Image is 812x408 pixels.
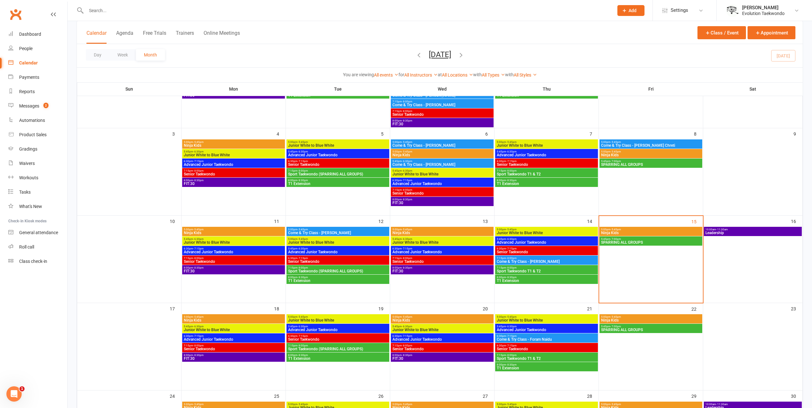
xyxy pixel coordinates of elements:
span: Ninja Kids [183,318,284,322]
iframe: Intercom live chat [6,386,22,402]
span: - 5:45pm [297,141,308,144]
span: Come & Try Class - [PERSON_NAME] [392,93,492,97]
a: Tasks [8,185,67,199]
span: 5:45pm [601,160,701,163]
span: 5:00pm [601,141,701,144]
span: - 11:30am [716,228,728,231]
div: 13 [483,216,494,226]
span: 5:00pm [601,315,701,318]
span: SPARRING ALL GROUPS [601,241,701,244]
span: Ninja Kids [601,318,701,322]
th: Sat [703,82,803,96]
div: 18 [274,303,286,314]
div: Automations [19,118,45,123]
span: Junior White to Blue White [496,144,597,147]
span: - 6:30pm [193,238,204,241]
a: General attendance kiosk mode [8,226,67,240]
div: 5 [381,128,390,139]
span: Junior White to Blue White [392,328,492,332]
th: Tue [286,82,390,96]
span: - 7:15pm [193,160,204,163]
a: Clubworx [8,6,24,22]
span: Sport Taekwondo T1 & T2 [496,269,597,273]
span: - 6:30pm [193,325,204,328]
span: Come & Try Class - [PERSON_NAME] Chreti [601,144,701,147]
div: Dashboard [19,32,41,37]
span: - 6:30pm [506,325,517,328]
div: Messages [19,103,39,108]
span: 8:00pm [496,276,597,279]
span: 5:45pm [183,325,284,328]
span: - 8:00pm [506,257,517,260]
span: 5:45pm [183,150,284,153]
span: - 5:45pm [610,141,621,144]
span: - 5:45pm [610,315,621,318]
div: 11 [274,216,286,226]
img: thumb_image1604702925.png [726,4,739,17]
span: Ninja Kids [392,153,492,157]
span: Advanced Junior Taekwondo [392,338,492,341]
span: Ninja Kids [183,144,284,147]
th: Mon [182,82,286,96]
a: Payments [8,70,67,85]
span: 6:30pm [183,247,284,250]
div: Waivers [19,161,35,166]
span: 5:45pm [392,169,492,172]
span: Advanced Junior Taekwondo [183,338,284,341]
span: Sport Taekwondo (SPARRING ALL GROUPS) [288,172,388,176]
span: - 8:00pm [506,169,517,172]
span: 5:00pm [392,141,492,144]
div: [PERSON_NAME] [742,5,785,11]
span: 5:00pm [496,141,597,144]
span: - 6:30pm [297,325,308,328]
span: Senior Taekwondo [183,260,284,263]
span: 5:00pm [183,315,284,318]
span: T1 Extension [496,182,597,186]
button: Free Trials [143,30,166,44]
span: Junior White to Blue White [496,318,597,322]
a: Waivers [8,156,67,171]
div: 17 [170,303,181,314]
span: - 8:00pm [402,110,412,113]
span: 1 [19,386,25,391]
div: Gradings [19,146,37,152]
span: - 6:30pm [402,325,412,328]
span: 7:15pm [288,266,388,269]
span: 7:15pm [496,266,597,269]
span: - 7:15pm [402,247,412,250]
span: - 5:45pm [297,238,308,241]
span: Advanced Junior Taekwondo [496,241,597,244]
div: General attendance [19,230,58,235]
span: Add [629,8,637,13]
span: - 6:30pm [297,247,308,250]
span: - 5:45pm [610,228,621,231]
a: Dashboard [8,27,67,41]
input: Search... [84,6,609,15]
span: - 8:00pm [402,344,412,347]
span: 10:00am [705,228,801,231]
th: Fri [599,82,703,96]
span: - 6:30pm [402,238,412,241]
span: Junior White to Blue White [392,241,492,244]
span: 8:00pm [392,266,492,269]
span: - 7:00pm [610,325,621,328]
span: 5:00pm [392,150,492,153]
a: Calendar [8,56,67,70]
a: Workouts [8,171,67,185]
span: 5:00pm [496,228,597,231]
div: What's New [19,204,42,209]
span: - 8:30pm [193,266,204,269]
span: Junior White to Blue White [288,318,388,322]
span: Come & Try Class - Foram Naidu [496,338,597,341]
span: - 5:45pm [402,150,412,153]
button: [DATE] [429,50,451,59]
span: Junior White to Blue White [392,172,492,176]
span: Junior White to Blue White [288,241,388,244]
span: 6:30pm [288,257,388,260]
button: Class / Event [697,26,746,39]
a: All Styles [514,72,537,78]
strong: at [438,72,442,77]
span: Ninja Kids [392,231,492,235]
button: Month [136,49,165,61]
button: Calendar [86,30,107,44]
